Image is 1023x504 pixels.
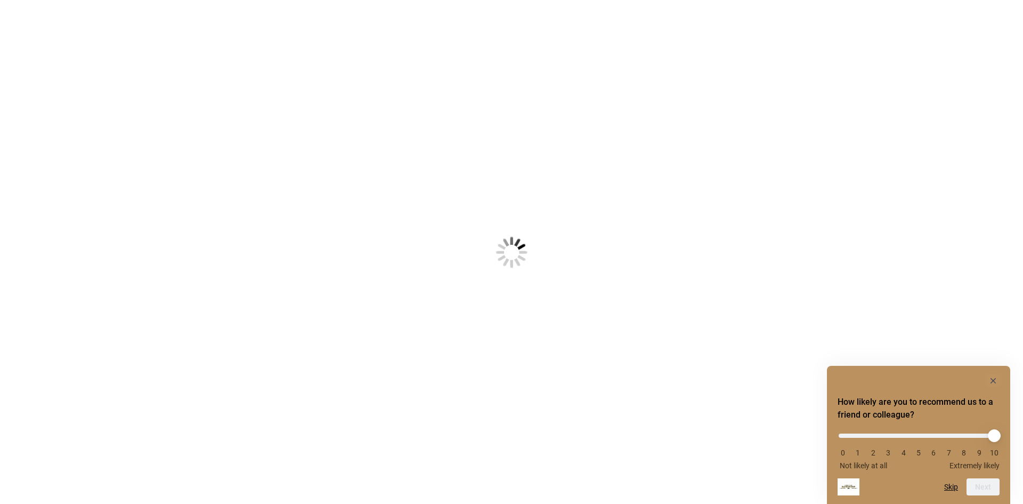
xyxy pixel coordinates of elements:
li: 8 [959,449,969,457]
li: 9 [974,449,985,457]
li: 0 [838,449,848,457]
button: Skip [944,483,958,491]
li: 2 [868,449,879,457]
li: 7 [944,449,954,457]
li: 1 [852,449,863,457]
li: 3 [883,449,894,457]
img: Loading [443,184,580,321]
li: 6 [928,449,939,457]
span: Extremely likely [949,461,1000,470]
div: How likely are you to recommend us to a friend or colleague? Select an option from 0 to 10, with ... [838,374,1000,495]
button: Next question [967,478,1000,495]
div: How likely are you to recommend us to a friend or colleague? Select an option from 0 to 10, with ... [838,426,1000,470]
button: Hide survey [987,374,1000,387]
li: 10 [989,449,1000,457]
li: 4 [898,449,909,457]
span: Not likely at all [840,461,887,470]
h2: How likely are you to recommend us to a friend or colleague? Select an option from 0 to 10, with ... [838,396,1000,421]
li: 5 [913,449,924,457]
